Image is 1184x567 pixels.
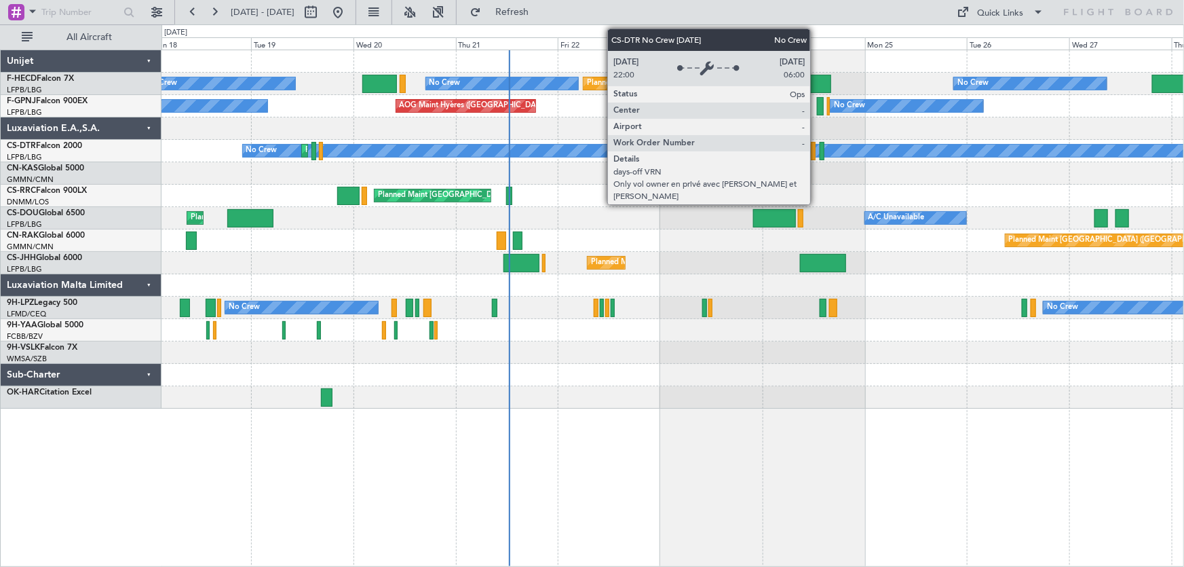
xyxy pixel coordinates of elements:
[763,37,865,50] div: Sun 24
[660,37,763,50] div: Sat 23
[484,7,541,17] span: Refresh
[7,254,82,262] a: CS-JHHGlobal 6000
[7,264,42,274] a: LFPB/LBG
[7,232,85,240] a: CN-RAKGlobal 6000
[251,37,354,50] div: Tue 19
[149,37,251,50] div: Mon 18
[7,219,42,230] a: LFPB/LBG
[7,107,42,117] a: LFPB/LBG
[7,175,54,185] a: GMMN/CMN
[978,7,1024,20] div: Quick Links
[7,187,36,195] span: CS-RRC
[1069,37,1172,50] div: Wed 27
[7,232,39,240] span: CN-RAK
[7,142,82,150] a: CS-DTRFalcon 2000
[463,1,545,23] button: Refresh
[951,1,1051,23] button: Quick Links
[7,164,38,172] span: CN-KAS
[7,254,36,262] span: CS-JHH
[41,2,119,22] input: Trip Number
[7,344,40,352] span: 9H-VSLK
[429,73,461,94] div: No Crew
[378,185,592,206] div: Planned Maint [GEOGRAPHIC_DATA] ([GEOGRAPHIC_DATA])
[7,321,37,329] span: 9H-YAA
[354,37,456,50] div: Wed 20
[7,97,36,105] span: F-GPNJ
[7,209,85,217] a: CS-DOUGlobal 6500
[868,208,925,228] div: A/C Unavailable
[865,37,968,50] div: Mon 25
[164,27,187,39] div: [DATE]
[834,96,865,116] div: No Crew
[7,97,88,105] a: F-GPNJFalcon 900EX
[246,141,278,161] div: No Crew
[7,85,42,95] a: LFPB/LBG
[967,37,1069,50] div: Tue 26
[7,142,36,150] span: CS-DTR
[7,197,49,207] a: DNMM/LOS
[1047,297,1078,318] div: No Crew
[7,321,83,329] a: 9H-YAAGlobal 5000
[7,75,74,83] a: F-HECDFalcon 7X
[7,299,77,307] a: 9H-LPZLegacy 500
[231,6,294,18] span: [DATE] - [DATE]
[957,73,989,94] div: No Crew
[7,75,37,83] span: F-HECD
[591,253,805,273] div: Planned Maint [GEOGRAPHIC_DATA] ([GEOGRAPHIC_DATA])
[7,388,39,397] span: OK-HAR
[400,96,629,116] div: AOG Maint Hyères ([GEOGRAPHIC_DATA]-[GEOGRAPHIC_DATA])
[456,37,558,50] div: Thu 21
[7,299,34,307] span: 9H-LPZ
[7,354,47,364] a: WMSA/SZB
[7,331,43,342] a: FCBB/BZV
[7,344,77,352] a: 9H-VSLKFalcon 7X
[191,208,404,228] div: Planned Maint [GEOGRAPHIC_DATA] ([GEOGRAPHIC_DATA])
[229,297,260,318] div: No Crew
[305,141,375,161] div: Planned Maint Sofia
[558,37,660,50] div: Fri 22
[7,242,54,252] a: GMMN/CMN
[7,152,42,162] a: LFPB/LBG
[7,209,39,217] span: CS-DOU
[15,26,147,48] button: All Aircraft
[35,33,143,42] span: All Aircraft
[7,309,46,319] a: LFMD/CEQ
[587,73,801,94] div: Planned Maint [GEOGRAPHIC_DATA] ([GEOGRAPHIC_DATA])
[7,187,87,195] a: CS-RRCFalcon 900LX
[7,388,92,397] a: OK-HARCitation Excel
[7,164,84,172] a: CN-KASGlobal 5000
